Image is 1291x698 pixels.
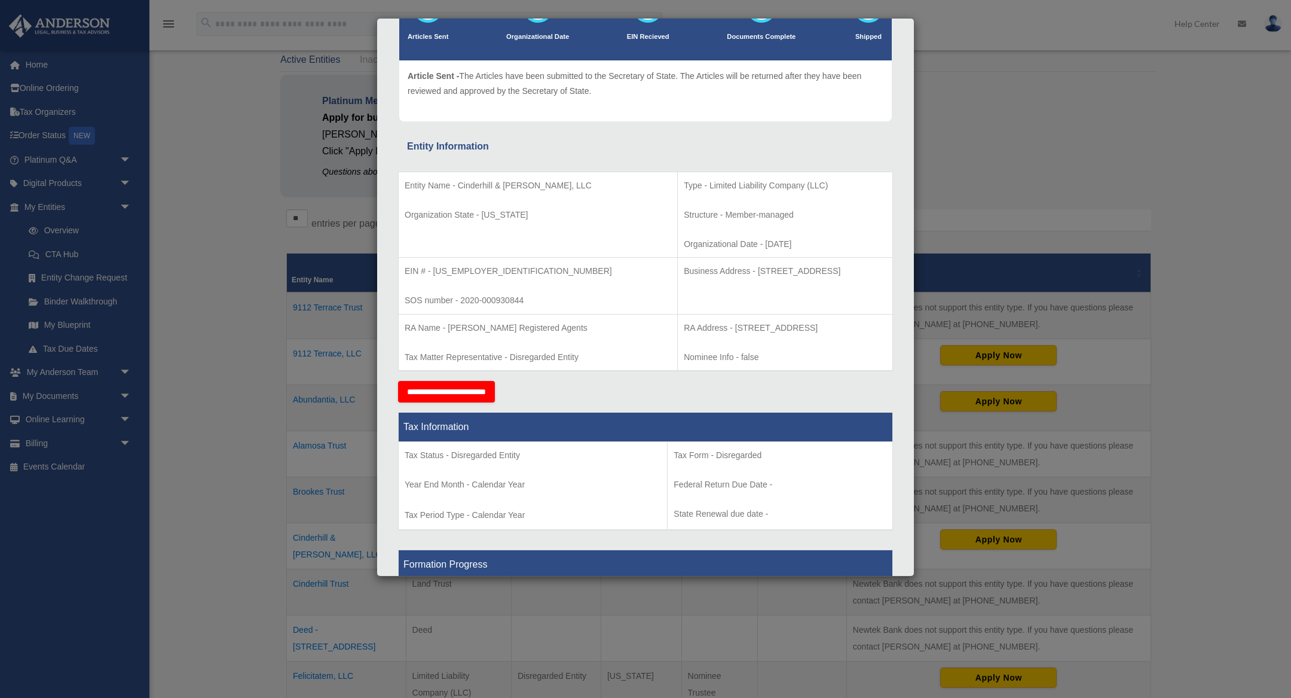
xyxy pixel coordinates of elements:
[405,208,671,222] p: Organization State - [US_STATE]
[399,413,893,442] th: Tax Information
[399,550,893,580] th: Formation Progress
[727,31,796,43] p: Documents Complete
[407,138,884,155] div: Entity Information
[408,31,448,43] p: Articles Sent
[684,264,886,279] p: Business Address - [STREET_ADDRESS]
[853,31,883,43] p: Shipped
[684,350,886,365] p: Nominee Info - false
[674,477,886,492] p: Federal Return Due Date -
[405,293,671,308] p: SOS number - 2020-000930844
[408,69,883,98] p: The Articles have been submitted to the Secretary of State. The Articles will be returned after t...
[506,31,569,43] p: Organizational Date
[684,321,886,336] p: RA Address - [STREET_ADDRESS]
[408,71,459,81] span: Article Sent -
[405,264,671,279] p: EIN # - [US_EMPLOYER_IDENTIFICATION_NUMBER]
[627,31,669,43] p: EIN Recieved
[684,178,886,193] p: Type - Limited Liability Company (LLC)
[684,208,886,222] p: Structure - Member-managed
[405,178,671,193] p: Entity Name - Cinderhill & [PERSON_NAME], LLC
[399,442,668,531] td: Tax Period Type - Calendar Year
[674,448,886,463] p: Tax Form - Disregarded
[405,350,671,365] p: Tax Matter Representative - Disregarded Entity
[674,507,886,522] p: State Renewal due date -
[405,448,661,463] p: Tax Status - Disregarded Entity
[684,237,886,252] p: Organizational Date - [DATE]
[405,477,661,492] p: Year End Month - Calendar Year
[405,321,671,336] p: RA Name - [PERSON_NAME] Registered Agents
